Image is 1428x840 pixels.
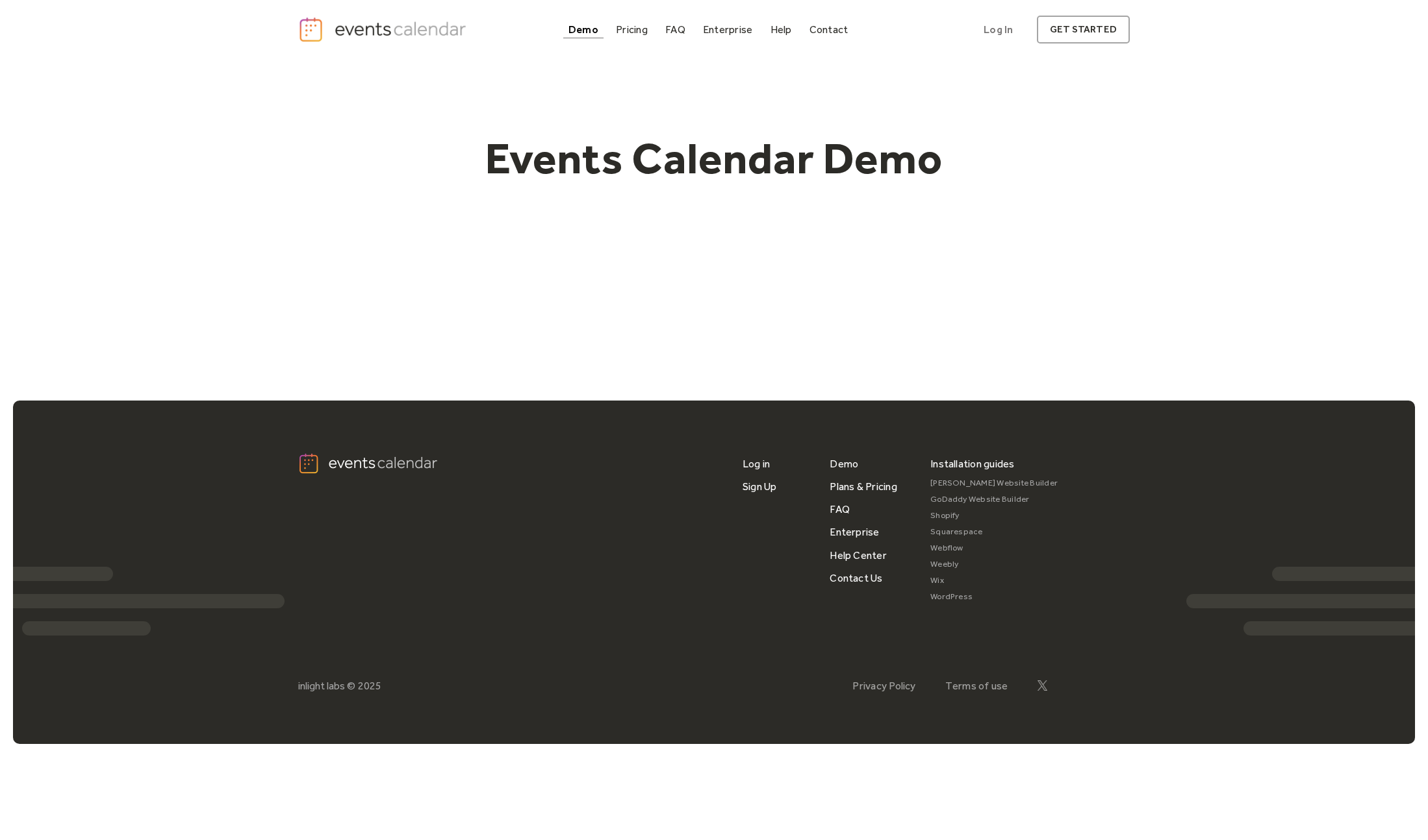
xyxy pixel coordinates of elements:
h1: Events Calendar Demo [465,132,963,185]
div: Installation guides [930,452,1015,475]
div: Demo [568,26,598,33]
a: Contact Us [830,567,882,589]
a: Contact [804,21,854,38]
a: Webflow [930,540,1058,556]
div: inlight labs © [298,680,355,692]
a: [PERSON_NAME] Website Builder [930,475,1058,491]
div: Enterprise [703,26,752,33]
a: GoDaddy Website Builder [930,491,1058,508]
a: FAQ [660,21,691,38]
a: Enterprise [698,21,758,38]
a: Help Center [830,544,887,567]
div: Help [771,26,792,33]
a: Squarespace [930,524,1058,540]
div: FAQ [665,26,685,33]
div: Pricing [616,26,648,33]
a: Demo [563,21,604,38]
div: 2025 [358,680,381,692]
a: get started [1037,16,1130,43]
a: Privacy Policy [852,680,915,692]
a: FAQ [830,498,850,521]
div: Contact [810,26,848,33]
a: Terms of use [945,680,1008,692]
a: Pricing [611,21,653,38]
a: Help [765,21,797,38]
a: WordPress [930,589,1058,605]
a: Weebly [930,556,1058,573]
a: Log in [743,452,770,475]
a: Log In [971,16,1026,43]
a: Shopify [930,508,1058,524]
a: Sign Up [743,475,777,498]
a: home [298,16,470,43]
a: Wix [930,573,1058,589]
a: Demo [830,452,858,475]
a: Enterprise [830,521,879,543]
a: Plans & Pricing [830,475,897,498]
